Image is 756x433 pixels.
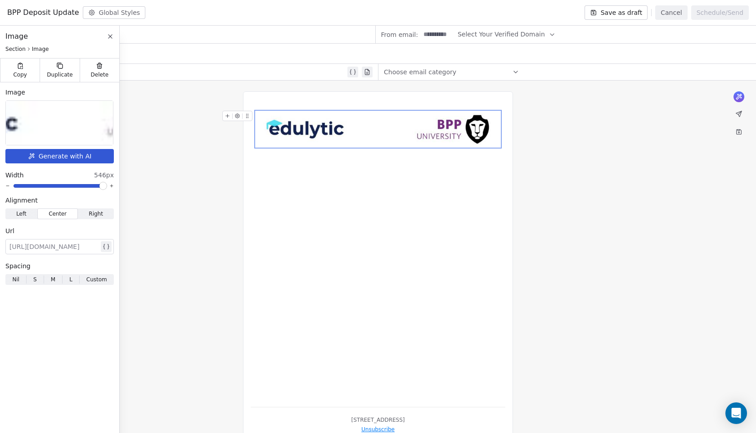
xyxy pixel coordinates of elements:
[725,402,747,424] div: Open Intercom Messenger
[5,149,114,163] button: Generate with AI
[691,5,749,20] button: Schedule/Send
[91,71,109,78] span: Delete
[7,7,79,18] span: BPP Deposit Update
[47,71,72,78] span: Duplicate
[381,30,418,39] span: From email:
[51,275,55,284] span: M
[5,31,28,42] span: Image
[83,6,146,19] button: Global Styles
[16,210,27,218] span: Left
[655,5,687,20] button: Cancel
[13,71,27,78] span: Copy
[69,275,72,284] span: L
[5,171,24,180] span: Width
[5,88,25,97] span: Image
[89,210,103,218] span: Right
[5,226,14,235] span: Url
[86,275,107,284] span: Custom
[33,275,37,284] span: S
[5,262,31,271] span: Spacing
[585,5,648,20] button: Save as draft
[458,30,545,39] span: Select Your Verified Domain
[5,196,38,205] span: Alignment
[384,68,456,77] span: Choose email category
[12,275,19,284] span: Nil
[5,45,26,53] span: Section
[32,45,49,53] span: Image
[94,171,114,180] span: 546px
